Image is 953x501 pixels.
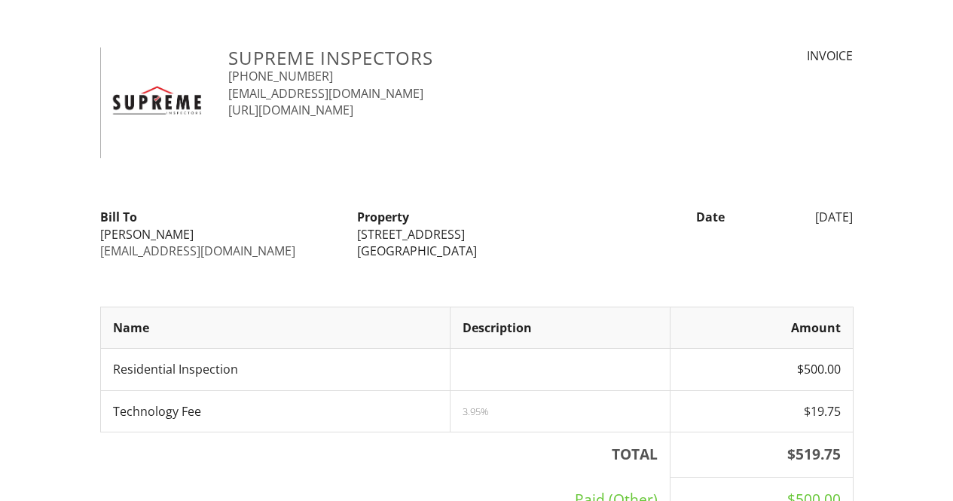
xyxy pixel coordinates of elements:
td: Technology Fee [100,390,450,432]
div: 3.95% [463,405,658,417]
th: Amount [670,307,853,349]
strong: Property [357,209,409,225]
div: [STREET_ADDRESS] [357,226,596,243]
td: $500.00 [670,349,853,390]
div: Date [605,209,734,225]
div: [DATE] [734,209,863,225]
td: $19.75 [670,390,853,432]
div: [GEOGRAPHIC_DATA] [357,243,596,259]
a: [EMAIL_ADDRESS][DOMAIN_NAME] [100,243,295,259]
a: [URL][DOMAIN_NAME] [228,102,353,118]
th: Name [100,307,450,349]
th: Description [450,307,670,349]
div: [PERSON_NAME] [100,226,339,243]
th: $519.75 [670,432,853,478]
h3: Supreme Inspectors [228,47,660,68]
th: TOTAL [100,432,670,478]
span: Residential Inspection [113,361,238,377]
div: INVOICE [678,47,853,64]
a: [PHONE_NUMBER] [228,68,333,84]
a: [EMAIL_ADDRESS][DOMAIN_NAME] [228,85,423,102]
strong: Bill To [100,209,137,225]
img: IMG_20190827_102104_070.jpg [100,47,211,158]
